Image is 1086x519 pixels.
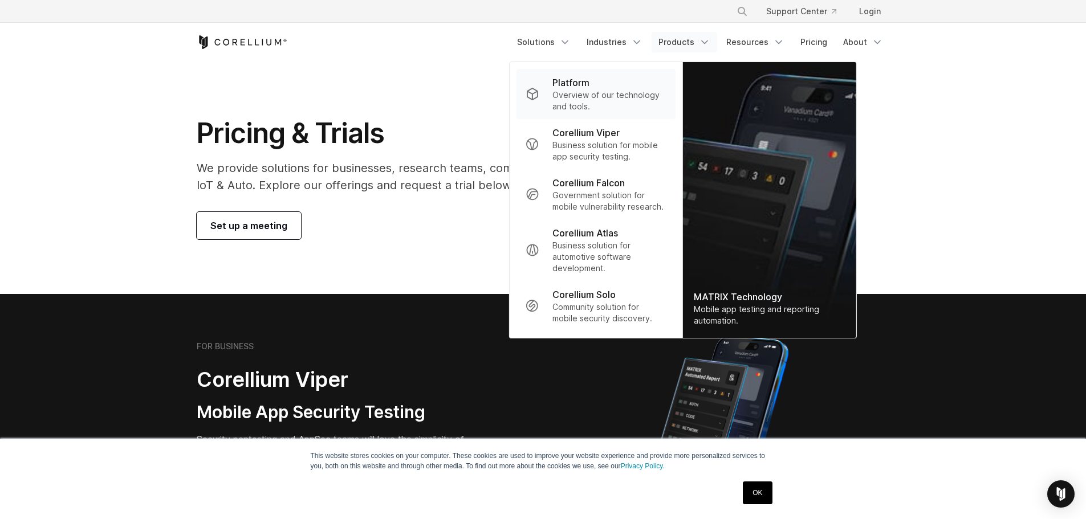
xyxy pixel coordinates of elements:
[552,176,625,190] p: Corellium Falcon
[682,62,856,338] img: Matrix_WebNav_1x
[552,301,666,324] p: Community solution for mobile security discovery.
[836,32,890,52] a: About
[682,62,856,338] a: MATRIX Technology Mobile app testing and reporting automation.
[552,76,589,89] p: Platform
[516,281,675,331] a: Corellium Solo Community solution for mobile security discovery.
[516,69,675,119] a: Platform Overview of our technology and tools.
[197,212,301,239] a: Set up a meeting
[1047,480,1075,508] div: Open Intercom Messenger
[197,35,287,49] a: Corellium Home
[552,126,620,140] p: Corellium Viper
[197,432,489,473] p: Security pentesting and AppSec teams will love the simplicity of automated report generation comb...
[552,240,666,274] p: Business solution for automotive software development.
[719,32,791,52] a: Resources
[694,290,844,304] div: MATRIX Technology
[197,116,651,150] h1: Pricing & Trials
[552,190,666,212] p: Government solution for mobile vulnerability research.
[197,160,651,194] p: We provide solutions for businesses, research teams, community individuals, and IoT & Auto. Explo...
[516,119,675,169] a: Corellium Viper Business solution for mobile app security testing.
[732,1,753,22] button: Search
[210,219,287,232] span: Set up a meeting
[510,32,577,52] a: Solutions
[197,341,254,352] h6: FOR BUSINESS
[743,481,772,504] a: OK
[197,367,489,393] h2: Corellium Viper
[621,462,665,470] a: Privacy Policy.
[757,1,845,22] a: Support Center
[552,140,666,162] p: Business solution for mobile app security testing.
[311,451,776,471] p: This website stores cookies on your computer. These cookies are used to improve your website expe...
[850,1,890,22] a: Login
[652,32,717,52] a: Products
[580,32,649,52] a: Industries
[516,169,675,219] a: Corellium Falcon Government solution for mobile vulnerability research.
[197,402,489,423] h3: Mobile App Security Testing
[794,32,834,52] a: Pricing
[723,1,890,22] div: Navigation Menu
[694,304,844,326] div: Mobile app testing and reporting automation.
[552,89,666,112] p: Overview of our technology and tools.
[516,219,675,281] a: Corellium Atlas Business solution for automotive software development.
[510,32,890,52] div: Navigation Menu
[552,226,618,240] p: Corellium Atlas
[552,288,616,301] p: Corellium Solo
